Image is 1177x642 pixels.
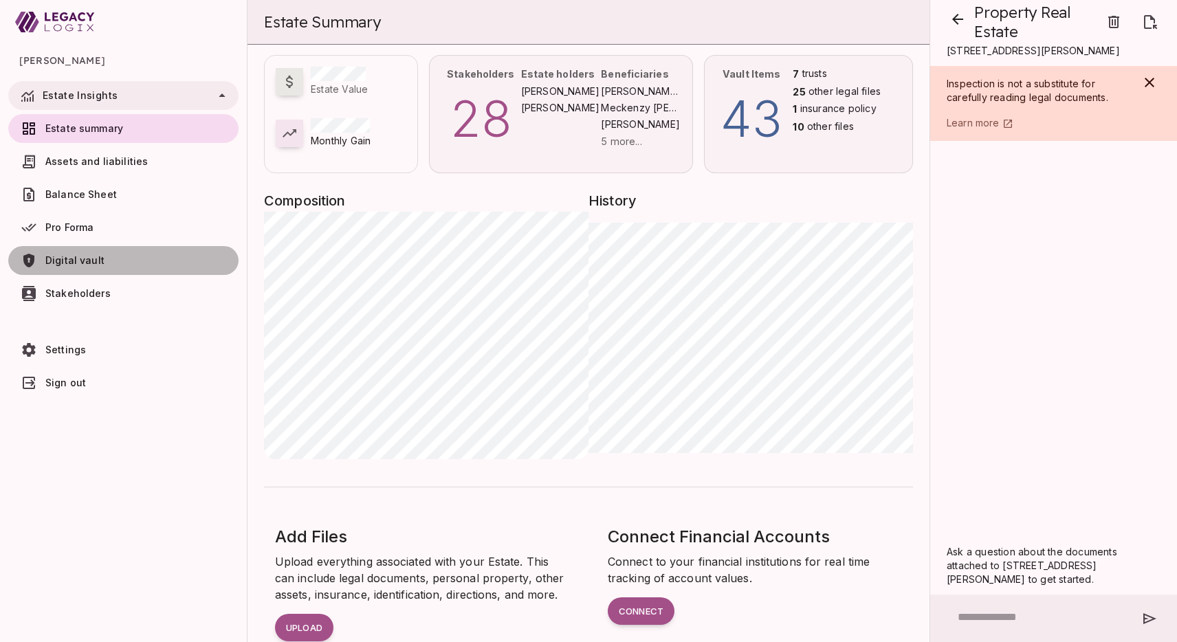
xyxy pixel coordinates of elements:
span: Monthly Gain [311,135,371,146]
p: 43 [716,82,787,156]
p: 1 [793,102,797,117]
span: Vault Items [723,68,781,80]
p: 10 [793,120,804,135]
span: Upload everything associated with your Estate. This can include legal documents, personal propert... [275,555,567,601]
a: Stakeholders [8,279,239,308]
span: Property Real Estate [974,3,1097,41]
span: [PERSON_NAME] [19,44,228,77]
p: 28 [441,82,521,156]
span: Composition [264,190,588,212]
span: Estate summary [45,122,123,134]
p: 5 more... [601,134,681,149]
h6: Estate holders [521,67,595,82]
a: Learn more [947,115,1127,130]
p: 25 [793,85,805,100]
span: Estate Summary [264,12,381,32]
button: Connect [608,597,674,625]
span: Stakeholders [447,68,514,80]
span: [PERSON_NAME] and [PERSON_NAME] 2024 Irrevocable Life Insurance Trust [601,85,681,98]
span: Pro Forma [45,221,93,233]
span: other legal files [808,85,881,100]
span: Sign out [45,377,86,388]
span: [PERSON_NAME] [521,85,602,98]
span: Stakeholders [45,287,111,299]
a: Estate summary [8,114,239,143]
p: 7 [793,67,799,82]
span: Assets and liabilities [45,155,148,167]
span: Digital vault [45,254,104,266]
span: Estate Insights [43,89,118,101]
span: Add Files [275,527,347,546]
a: Settings [8,335,239,364]
span: Meckenzy [PERSON_NAME] [601,101,681,115]
h6: Beneficiaries [601,67,668,82]
span: Connect [619,606,663,617]
span: Ask a question about the documents attached to [STREET_ADDRESS] [PERSON_NAME] to get started. [930,545,1177,595]
span: Connect Financial Accounts [608,527,830,546]
span: History [588,190,913,212]
button: Upload [275,614,333,641]
span: [PERSON_NAME] [601,118,681,131]
div: Estate Insights [8,81,239,110]
span: Settings [45,344,86,355]
span: trusts [802,67,827,82]
a: Balance Sheet [8,180,239,209]
span: Connect to your financial institutions for real time tracking of account values. [608,555,873,585]
span: Learn more [947,117,1000,129]
span: other files [807,120,854,135]
span: Upload [286,622,322,633]
span: insurance policy [800,102,877,117]
span: Balance Sheet [45,188,117,200]
a: Sign out [8,368,239,397]
span: [PERSON_NAME] [521,101,602,115]
a: Pro Forma [8,213,239,242]
span: Inspection is not a substitute for carefully reading legal documents. [947,78,1108,103]
a: Assets and liabilities [8,147,239,176]
span: Estate Value [311,83,368,95]
a: Digital vault [8,246,239,275]
span: [STREET_ADDRESS][PERSON_NAME] [930,44,1177,66]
